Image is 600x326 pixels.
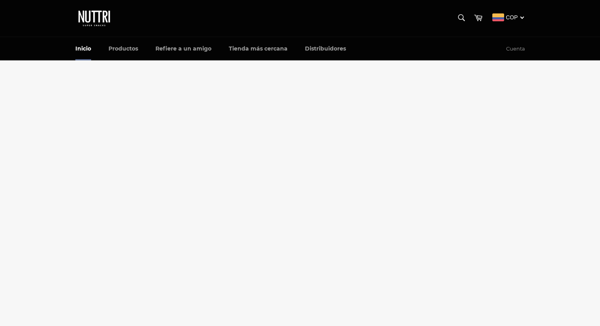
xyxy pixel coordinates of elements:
img: Nuttri [75,8,115,29]
a: Distribuidores [297,37,354,60]
a: Tienda más cercana [221,37,295,60]
a: Refiere a un amigo [148,37,219,60]
span: COP [506,14,518,21]
a: Inicio [67,37,99,60]
a: Productos [101,37,146,60]
a: Cuenta [502,37,529,60]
